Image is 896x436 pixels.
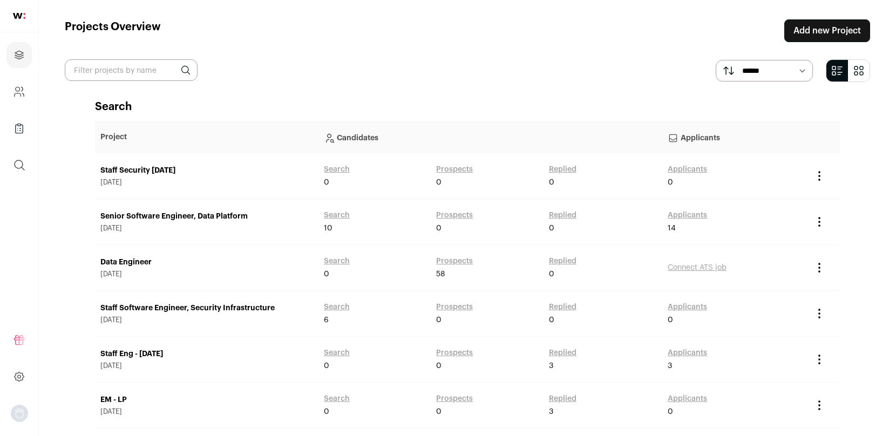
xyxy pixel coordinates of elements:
a: Search [324,302,350,312]
button: Project Actions [813,215,826,228]
a: Senior Software Engineer, Data Platform [100,211,313,222]
span: 0 [436,223,442,234]
span: 0 [549,223,554,234]
a: Prospects [436,210,473,221]
a: Prospects [436,393,473,404]
span: [DATE] [100,362,313,370]
a: Applicants [668,348,707,358]
span: [DATE] [100,178,313,187]
p: Project [100,132,313,142]
button: Project Actions [813,261,826,274]
span: 3 [668,360,672,371]
span: 0 [668,177,673,188]
span: 0 [324,406,329,417]
span: 0 [549,269,554,280]
a: Replied [549,164,576,175]
span: 58 [436,269,445,280]
a: Data Engineer [100,257,313,268]
a: Search [324,164,350,175]
span: [DATE] [100,270,313,278]
a: Staff Security [DATE] [100,165,313,176]
span: 0 [436,360,442,371]
span: 0 [668,315,673,325]
span: 14 [668,223,676,234]
button: Project Actions [813,169,826,182]
span: 3 [549,360,553,371]
a: Prospects [436,164,473,175]
a: Prospects [436,302,473,312]
a: Replied [549,348,576,358]
img: wellfound-shorthand-0d5821cbd27db2630d0214b213865d53afaa358527fdda9d0ea32b1df1b89c2c.svg [13,13,25,19]
a: Prospects [436,348,473,358]
p: Candidates [324,126,657,148]
h2: Search [95,99,840,114]
span: 0 [549,177,554,188]
p: Applicants [668,126,802,148]
span: 0 [436,177,442,188]
span: [DATE] [100,224,313,233]
h1: Projects Overview [65,19,161,42]
span: 0 [668,406,673,417]
span: [DATE] [100,316,313,324]
a: Applicants [668,302,707,312]
a: Applicants [668,164,707,175]
a: Projects [6,42,32,68]
a: Company and ATS Settings [6,79,32,105]
input: Filter projects by name [65,59,198,81]
a: Staff Software Engineer, Security Infrastructure [100,303,313,314]
a: Search [324,393,350,404]
span: 0 [549,315,554,325]
a: Replied [549,210,576,221]
button: Open dropdown [11,405,28,422]
a: Search [324,256,350,267]
span: 6 [324,315,329,325]
span: 10 [324,223,332,234]
span: 0 [324,360,329,371]
a: Company Lists [6,115,32,141]
a: Replied [549,256,576,267]
a: Search [324,210,350,221]
span: 0 [436,406,442,417]
a: Applicants [668,393,707,404]
span: 0 [324,269,329,280]
span: 0 [324,177,329,188]
button: Project Actions [813,399,826,412]
span: [DATE] [100,407,313,416]
button: Project Actions [813,307,826,320]
img: nopic.png [11,405,28,422]
span: 3 [549,406,553,417]
a: EM - LP [100,394,313,405]
a: Replied [549,393,576,404]
button: Project Actions [813,353,826,366]
a: Prospects [436,256,473,267]
span: 0 [436,315,442,325]
a: Staff Eng - [DATE] [100,349,313,359]
a: Connect ATS job [668,264,727,271]
a: Add new Project [784,19,870,42]
a: Replied [549,302,576,312]
a: Search [324,348,350,358]
a: Applicants [668,210,707,221]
